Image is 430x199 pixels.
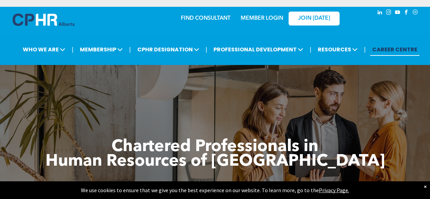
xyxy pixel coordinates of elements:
span: MEMBERSHIP [78,43,125,56]
a: MEMBER LOGIN [241,16,283,21]
a: Social network [412,9,419,18]
span: CPHR DESIGNATION [135,43,201,56]
li: | [72,43,73,56]
a: Privacy Page. [319,187,349,194]
span: PROFESSIONAL DEVELOPMENT [211,43,305,56]
li: | [129,43,131,56]
a: youtube [394,9,401,18]
a: JOIN [DATE] [289,12,340,26]
li: | [310,43,311,56]
a: linkedin [376,9,384,18]
span: Human Resources of [GEOGRAPHIC_DATA] [46,153,385,170]
a: facebook [403,9,410,18]
a: FIND CONSULTANT [181,16,230,21]
span: Chartered Professionals in [111,139,319,155]
div: Dismiss notification [424,183,427,190]
span: WHO WE ARE [21,43,67,56]
li: | [206,43,207,56]
span: RESOURCES [316,43,360,56]
img: A blue and white logo for cp alberta [13,14,74,26]
li: | [364,43,366,56]
span: JOIN [DATE] [298,15,330,22]
a: instagram [385,9,393,18]
a: CAREER CENTRE [370,43,419,56]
